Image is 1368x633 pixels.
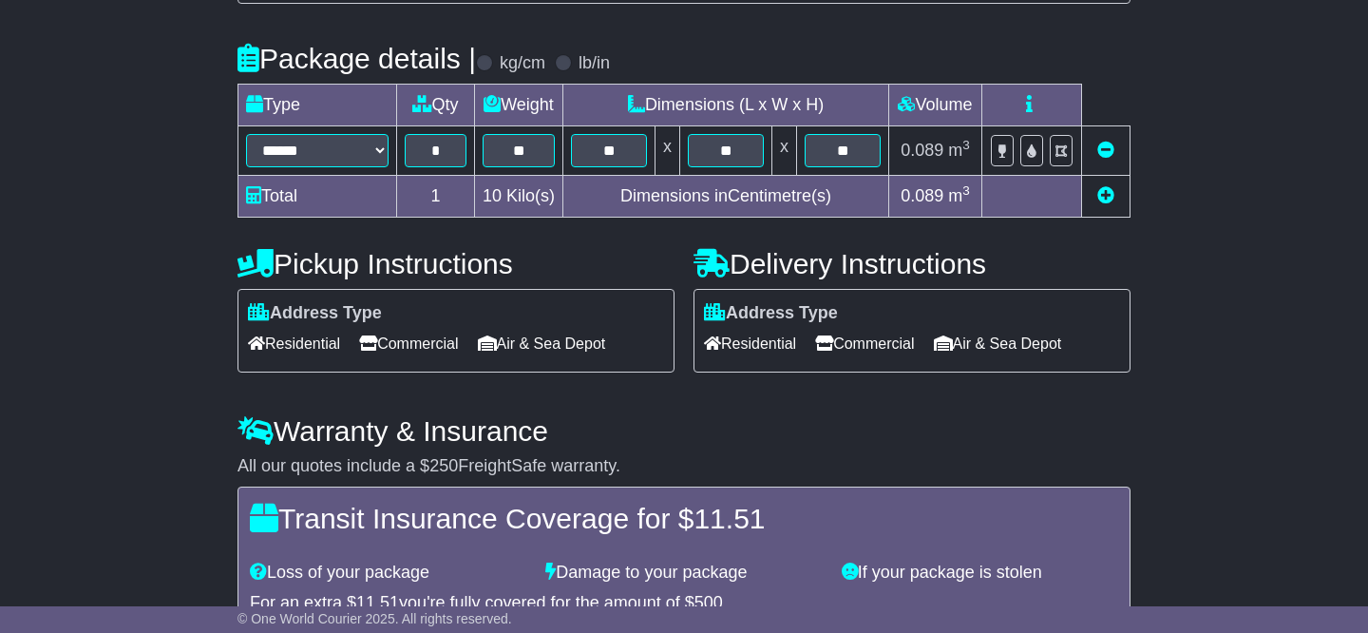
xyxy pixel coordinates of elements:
td: Total [238,176,397,218]
td: Volume [889,85,982,126]
div: All our quotes include a $ FreightSafe warranty. [237,456,1130,477]
h4: Delivery Instructions [693,248,1130,279]
span: Commercial [359,329,458,358]
td: Kilo(s) [475,176,563,218]
h4: Pickup Instructions [237,248,674,279]
span: 0.089 [901,141,943,160]
span: m [948,186,970,205]
div: Loss of your package [240,563,536,584]
label: Address Type [704,303,838,324]
div: If your package is stolen [832,563,1128,584]
label: Address Type [248,303,382,324]
span: m [948,141,970,160]
h4: Package details | [237,43,476,74]
div: Damage to your package [536,563,831,584]
td: Qty [397,85,475,126]
td: 1 [397,176,475,218]
span: 11.51 [693,503,765,534]
label: kg/cm [500,53,545,74]
h4: Warranty & Insurance [237,415,1130,447]
a: Add new item [1097,186,1114,205]
a: Remove this item [1097,141,1114,160]
span: 250 [429,456,458,475]
span: 10 [483,186,502,205]
td: Type [238,85,397,126]
span: © One World Courier 2025. All rights reserved. [237,611,512,626]
td: Weight [475,85,563,126]
span: Commercial [815,329,914,358]
td: x [772,126,797,176]
div: For an extra $ you're fully covered for the amount of $ . [250,593,1118,614]
span: 500 [694,593,723,612]
span: 0.089 [901,186,943,205]
label: lb/in [579,53,610,74]
sup: 3 [962,183,970,198]
td: Dimensions (L x W x H) [563,85,889,126]
h4: Transit Insurance Coverage for $ [250,503,1118,534]
span: Residential [704,329,796,358]
td: x [655,126,680,176]
span: Air & Sea Depot [934,329,1062,358]
td: Dimensions in Centimetre(s) [563,176,889,218]
sup: 3 [962,138,970,152]
span: 11.51 [356,593,399,612]
span: Air & Sea Depot [478,329,606,358]
span: Residential [248,329,340,358]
